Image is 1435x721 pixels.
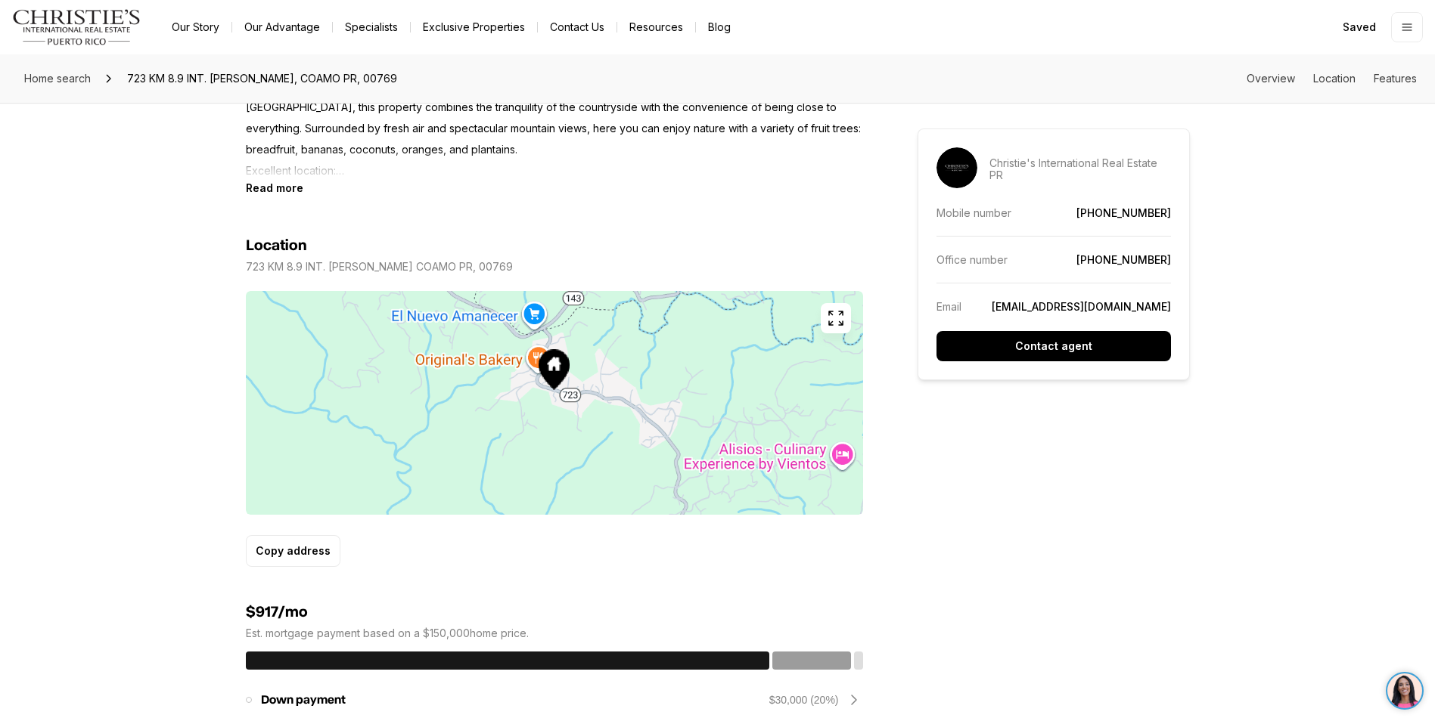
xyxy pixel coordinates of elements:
a: Skip to: Location [1313,72,1356,85]
a: Saved [1334,12,1385,42]
a: Exclusive Properties [411,17,537,38]
img: logo [12,9,141,45]
span: Home search [24,72,91,85]
a: Blog [696,17,743,38]
p: 723 KM 8.9 INT. [PERSON_NAME] COAMO PR, 00769 [246,261,513,273]
a: [PHONE_NUMBER] [1076,206,1171,219]
h4: $917/mo [246,603,863,621]
p: Christie's International Real Estate PR [989,157,1171,181]
p: Copy address [256,545,331,557]
button: Read more [246,181,303,194]
span: Saved [1343,21,1376,33]
p: Contact agent [1015,340,1092,352]
p: Est. mortgage payment based on a $150,000 home price. [246,627,863,639]
p: Email [936,300,961,313]
a: Our Advantage [232,17,332,38]
p: Mobile number [936,206,1011,219]
a: Home search [18,67,97,91]
div: Down payment$30,000 (20%) [246,682,863,718]
div: $30,000 (20%) [769,692,839,707]
h4: Location [246,237,307,255]
p: Down payment [261,694,346,706]
a: Skip to: Overview [1247,72,1295,85]
img: Map of 723 KM 8.9 INT. HAYALES WARD, COAMO PR, 00769 [246,291,863,515]
p: Office number [936,253,1008,266]
button: Open menu [1391,12,1423,42]
a: [PHONE_NUMBER] [1076,253,1171,266]
p: Your mountain retreat awaits you in [GEOGRAPHIC_DATA]! This beautiful and cozy country house is f... [246,54,863,181]
a: Resources [617,17,695,38]
a: [EMAIL_ADDRESS][DOMAIN_NAME] [992,300,1171,313]
a: Specialists [333,17,410,38]
span: 723 KM 8.9 INT. [PERSON_NAME], COAMO PR, 00769 [121,67,403,91]
nav: Page section menu [1247,73,1417,85]
button: Contact Us [538,17,617,38]
button: Contact agent [936,331,1171,361]
a: Skip to: Features [1374,72,1417,85]
button: Copy address [246,535,340,567]
img: be3d4b55-7850-4bcb-9297-a2f9cd376e78.png [9,9,44,44]
a: Our Story [160,17,231,38]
